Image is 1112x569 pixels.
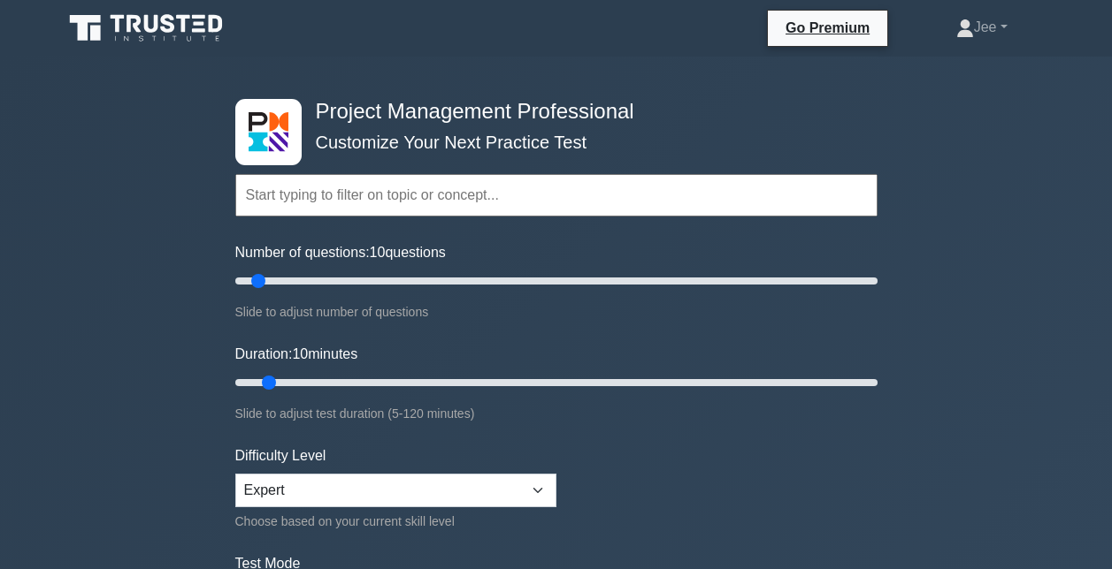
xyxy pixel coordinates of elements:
div: Slide to adjust test duration (5-120 minutes) [235,403,878,424]
h4: Project Management Professional [309,99,791,125]
span: 10 [292,346,308,361]
label: Difficulty Level [235,445,326,467]
input: Start typing to filter on topic or concept... [235,174,878,216]
a: Go Premium [775,17,880,39]
span: 10 [370,245,386,260]
label: Number of questions: questions [235,242,446,263]
label: Duration: minutes [235,344,358,365]
div: Choose based on your current skill level [235,511,556,532]
div: Slide to adjust number of questions [235,301,878,322]
a: Jee [914,10,1050,45]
